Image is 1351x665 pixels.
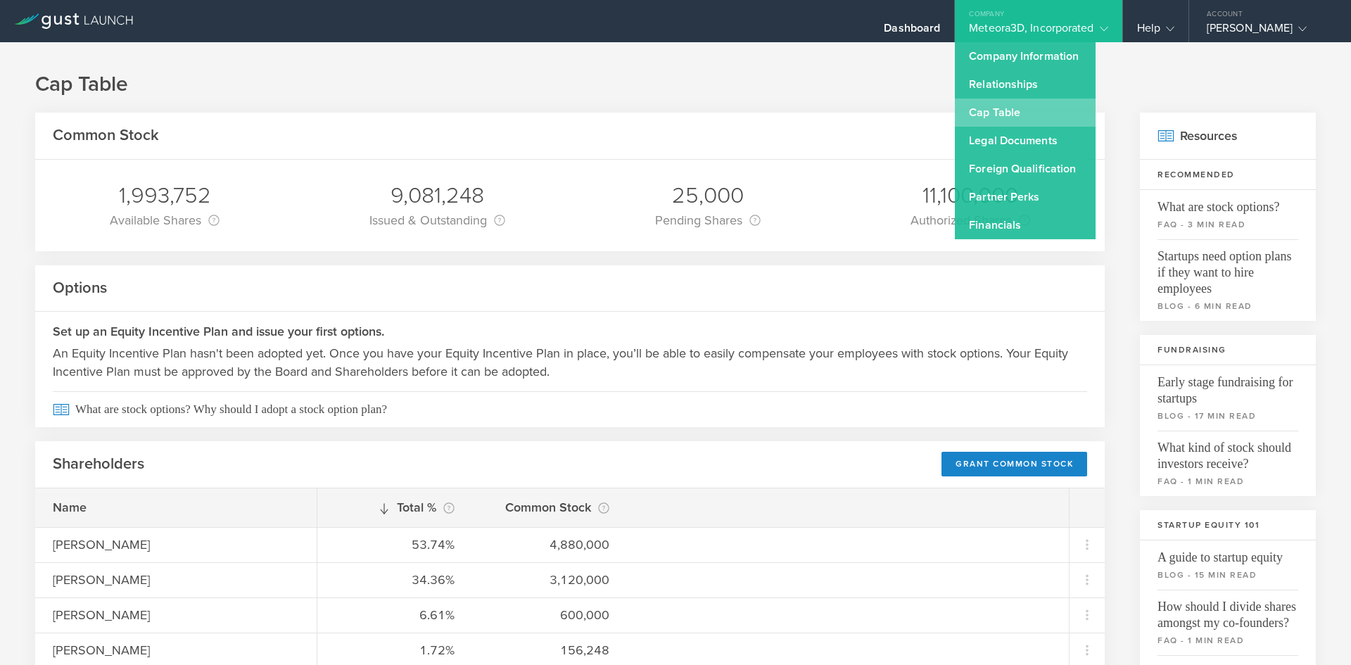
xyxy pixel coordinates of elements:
[1157,239,1298,297] span: Startups need option plans if they want to hire employees
[1140,540,1316,590] a: A guide to startup equityblog - 15 min read
[1140,190,1316,239] a: What are stock options?faq - 3 min read
[335,641,455,659] div: 1.72%
[1157,540,1298,566] span: A guide to startup equity
[1157,475,1298,488] small: faq - 1 min read
[110,181,220,210] div: 1,993,752
[1140,365,1316,431] a: Early stage fundraising for startupsblog - 17 min read
[911,181,1030,210] div: 11,100,000
[1157,410,1298,422] small: blog - 17 min read
[490,498,609,517] div: Common Stock
[1207,21,1326,42] div: [PERSON_NAME]
[1157,218,1298,231] small: faq - 3 min read
[1140,239,1316,321] a: Startups need option plans if they want to hire employeesblog - 6 min read
[490,571,609,589] div: 3,120,000
[1157,569,1298,581] small: blog - 15 min read
[1157,365,1298,407] span: Early stage fundraising for startups
[335,536,455,554] div: 53.74%
[53,322,1087,341] h3: Set up an Equity Incentive Plan and issue your first options.
[1140,590,1316,655] a: How should I divide shares amongst my co-founders?faq - 1 min read
[1140,160,1316,190] h3: Recommended
[53,278,107,298] h2: Options
[53,606,299,624] div: [PERSON_NAME]
[1157,590,1298,631] span: How should I divide shares amongst my co-founders?
[369,181,505,210] div: 9,081,248
[53,536,299,554] div: [PERSON_NAME]
[490,641,609,659] div: 156,248
[1157,300,1298,312] small: blog - 6 min read
[1137,21,1174,42] div: Help
[53,641,299,659] div: [PERSON_NAME]
[655,181,761,210] div: 25,000
[35,70,1316,99] h1: Cap Table
[941,452,1087,476] div: Grant Common Stock
[35,391,1105,427] a: What are stock options? Why should I adopt a stock option plan?
[1157,634,1298,647] small: faq - 1 min read
[490,536,609,554] div: 4,880,000
[490,606,609,624] div: 600,000
[911,210,1030,230] div: Authorized Shares
[884,21,940,42] div: Dashboard
[969,21,1108,42] div: Meteora3D, Incorporated
[1281,597,1351,665] iframe: Chat Widget
[1157,190,1298,215] span: What are stock options?
[1140,510,1316,540] h3: Startup Equity 101
[335,498,455,517] div: Total %
[53,391,1087,427] span: What are stock options? Why should I adopt a stock option plan?
[53,125,159,146] h2: Common Stock
[1157,431,1298,472] span: What kind of stock should investors receive?
[53,498,299,517] div: Name
[53,571,299,589] div: [PERSON_NAME]
[1140,335,1316,365] h3: Fundraising
[335,571,455,589] div: 34.36%
[369,210,505,230] div: Issued & Outstanding
[655,210,761,230] div: Pending Shares
[53,344,1087,381] p: An Equity Incentive Plan hasn't been adopted yet. Once you have your Equity Incentive Plan in pla...
[110,210,220,230] div: Available Shares
[1140,431,1316,496] a: What kind of stock should investors receive?faq - 1 min read
[53,454,144,474] h2: Shareholders
[1140,113,1316,160] h2: Resources
[335,606,455,624] div: 6.61%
